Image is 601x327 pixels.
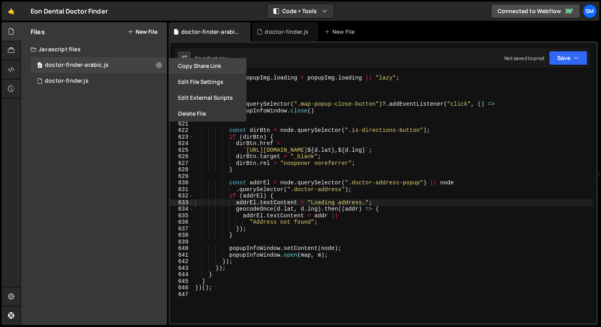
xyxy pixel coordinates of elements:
button: Copy share link [169,58,246,74]
div: 625 [170,147,194,154]
div: 628 [170,166,194,173]
div: doctor-finder-arabic.js [45,62,109,69]
div: Javascript files [21,41,167,57]
div: Not saved to prod [504,55,544,62]
div: 643 [170,265,194,272]
div: 634 [170,206,194,213]
div: New File [324,28,358,36]
div: 16556/45018.js [31,57,167,73]
div: 647 [170,291,194,298]
div: 644 [170,271,194,278]
div: 641 [170,252,194,259]
button: Edit File Settings [169,74,246,90]
button: New File [128,29,157,35]
a: Connected to Webflow [491,4,580,18]
div: 629 [170,173,194,180]
div: 632 [170,193,194,199]
div: 627 [170,160,194,167]
div: 640 [170,245,194,252]
button: Delete File [169,106,246,122]
div: 635 [170,213,194,219]
div: 646 [170,284,194,291]
div: doctor-finder-arabic.js [181,28,241,36]
div: 626 [170,153,194,160]
div: Eon Dental Doctor Finder [31,6,108,16]
span: 0 [37,63,42,69]
div: 630 [170,180,194,186]
h2: Files [31,27,45,36]
div: 633 [170,199,194,206]
div: 645 [170,278,194,285]
div: doctor-finder.js [265,28,308,36]
div: 639 [170,239,194,246]
a: 🤙 [2,2,21,21]
div: 637 [170,226,194,232]
div: just now [209,55,228,62]
div: 624 [170,140,194,147]
div: 638 [170,232,194,239]
div: 631 [170,186,194,193]
div: 16556/44997.js [31,73,167,89]
div: doctor-finder.js [45,77,89,85]
div: 622 [170,127,194,134]
button: Save [549,51,587,65]
div: 642 [170,258,194,265]
button: Edit External Scripts [169,90,246,106]
a: Sm [583,4,597,18]
div: 621 [170,121,194,128]
div: Saved [195,55,228,62]
div: 623 [170,134,194,141]
div: 636 [170,219,194,226]
button: Code + Tools [267,4,334,18]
